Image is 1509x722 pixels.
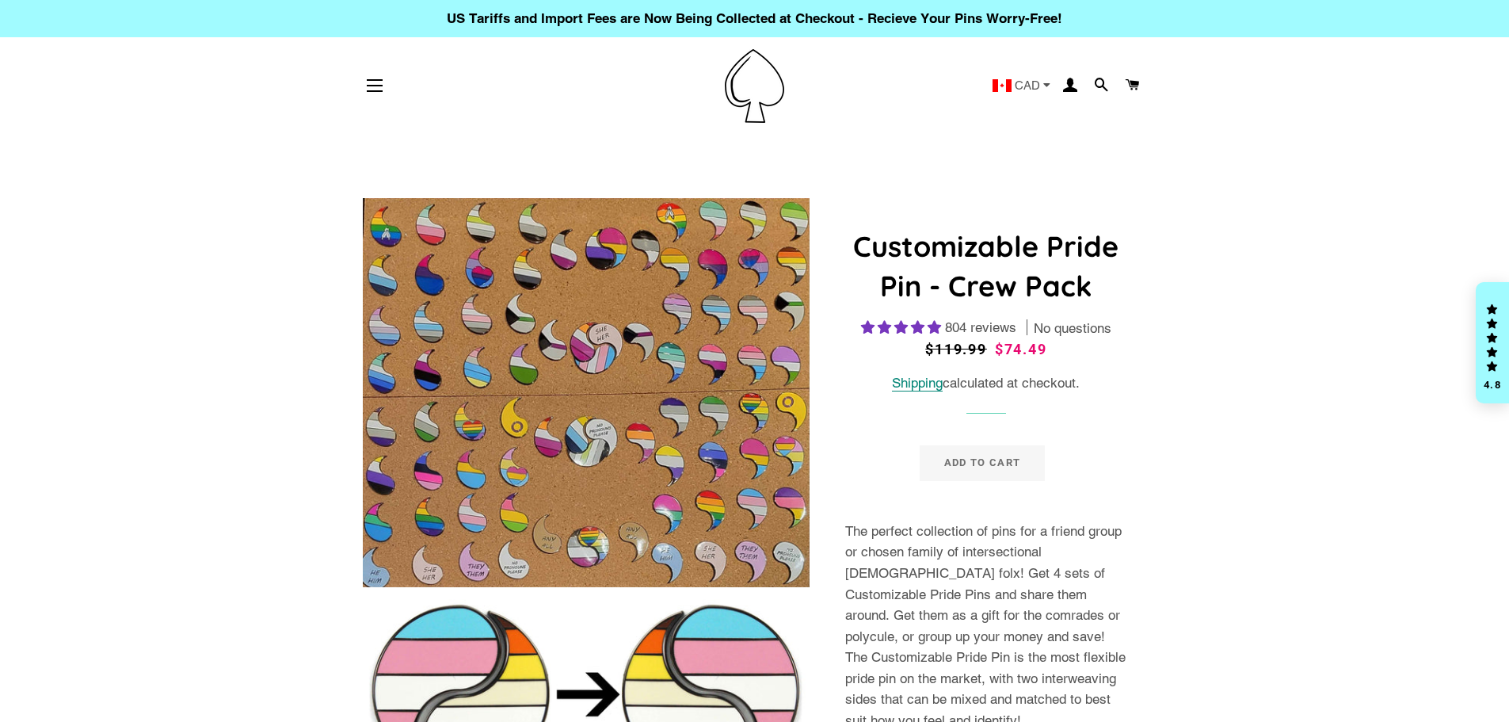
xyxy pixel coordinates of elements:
span: $119.99 [925,341,987,357]
div: calculated at checkout. [845,372,1126,394]
h1: Customizable Pride Pin - Crew Pack [845,227,1126,307]
span: Add to Cart [944,457,1020,468]
span: 4.83 stars [861,319,945,335]
span: No questions [1034,319,1111,338]
span: $74.49 [995,341,1047,357]
div: 4.8 [1483,380,1502,390]
img: Pin-Ace [725,49,784,123]
span: 804 reviews [945,319,1016,335]
div: Click to open Judge.me floating reviews tab [1476,282,1509,404]
button: Add to Cart [920,445,1045,480]
span: CAD [1015,79,1040,91]
img: Customizable Pride Pin - Crew Pack [363,198,810,587]
a: Shipping [892,375,943,392]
